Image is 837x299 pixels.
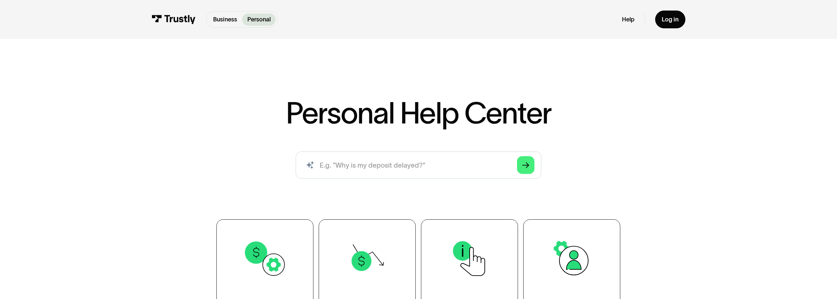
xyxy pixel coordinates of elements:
img: Trustly Logo [152,15,196,24]
p: Business [213,15,237,24]
div: Log in [662,16,678,23]
a: Log in [655,11,685,28]
p: Personal [247,15,271,24]
a: Business [208,14,242,26]
h1: Personal Help Center [286,98,552,128]
a: Help [622,16,634,23]
input: search [296,151,541,178]
form: Search [296,151,541,178]
a: Personal [242,14,276,26]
